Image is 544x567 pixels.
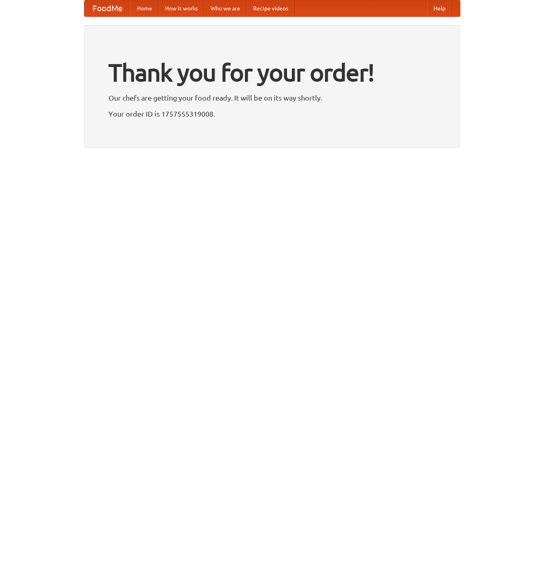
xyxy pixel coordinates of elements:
a: FoodMe [84,0,130,16]
p: Your order ID is 1757555319008. [108,108,436,120]
a: Who we are [204,0,247,16]
h1: Thank you for your order! [108,53,436,92]
a: Home [130,0,159,16]
p: Our chefs are getting your food ready. It will be on its way shortly. [108,92,436,104]
a: How it works [159,0,204,16]
a: Help [427,0,452,16]
a: Recipe videos [247,0,295,16]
